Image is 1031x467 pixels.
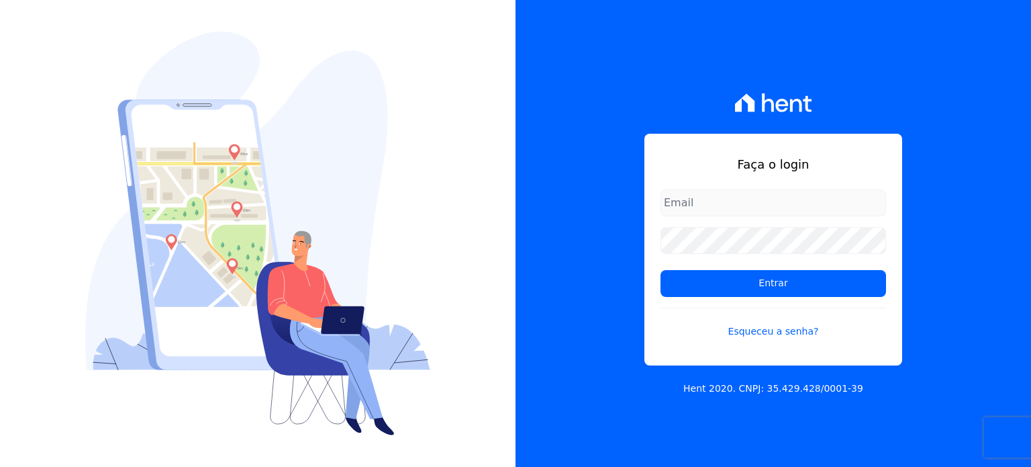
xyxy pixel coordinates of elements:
[660,308,886,339] a: Esqueceu a senha?
[660,270,886,297] input: Entrar
[683,382,863,396] p: Hent 2020. CNPJ: 35.429.428/0001-39
[660,189,886,216] input: Email
[660,155,886,173] h1: Faça o login
[85,32,430,435] img: Login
